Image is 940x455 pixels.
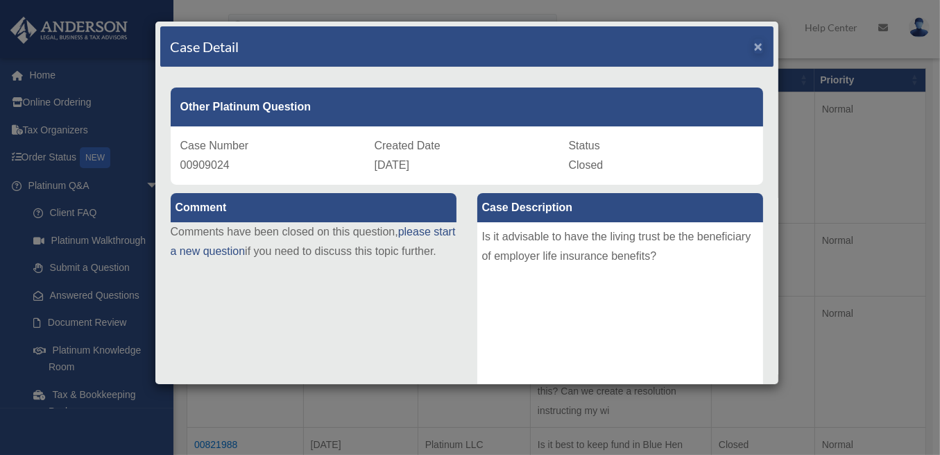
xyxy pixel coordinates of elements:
[375,159,409,171] span: [DATE]
[569,140,600,151] span: Status
[171,88,763,126] div: Other Platinum Question
[171,226,456,257] a: please start a new question
[180,140,249,151] span: Case Number
[180,159,230,171] span: 00909024
[477,222,763,431] div: Is it advisable to have the living trust be the beneficiary of employer life insurance benefits?
[569,159,604,171] span: Closed
[754,38,763,54] span: ×
[754,39,763,53] button: Close
[171,193,456,222] label: Comment
[375,140,441,151] span: Created Date
[171,37,239,56] h4: Case Detail
[171,222,456,261] p: Comments have been closed on this question, if you need to discuss this topic further.
[477,193,763,222] label: Case Description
